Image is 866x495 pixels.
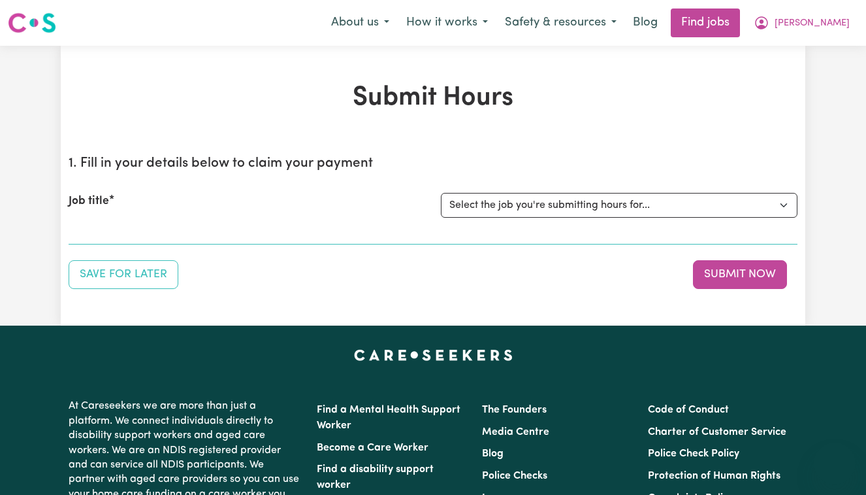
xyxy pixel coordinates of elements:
[354,349,513,360] a: Careseekers home page
[69,156,797,172] h2: 1. Fill in your details below to claim your payment
[482,405,547,415] a: The Founders
[482,427,549,437] a: Media Centre
[814,443,856,485] iframe: Button to launch messaging window
[693,260,787,289] button: Submit your job report
[775,16,850,31] span: [PERSON_NAME]
[398,9,496,37] button: How it works
[482,449,504,459] a: Blog
[323,9,398,37] button: About us
[671,9,740,37] a: Find jobs
[648,471,780,481] a: Protection of Human Rights
[69,193,109,210] label: Job title
[8,11,56,35] img: Careseekers logo
[745,9,858,37] button: My Account
[69,82,797,114] h1: Submit Hours
[317,405,460,431] a: Find a Mental Health Support Worker
[69,260,178,289] button: Save your job report
[625,9,666,37] a: Blog
[648,405,729,415] a: Code of Conduct
[317,464,434,490] a: Find a disability support worker
[496,9,625,37] button: Safety & resources
[648,427,786,437] a: Charter of Customer Service
[317,443,428,453] a: Become a Care Worker
[482,471,547,481] a: Police Checks
[648,449,739,459] a: Police Check Policy
[8,8,56,38] a: Careseekers logo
